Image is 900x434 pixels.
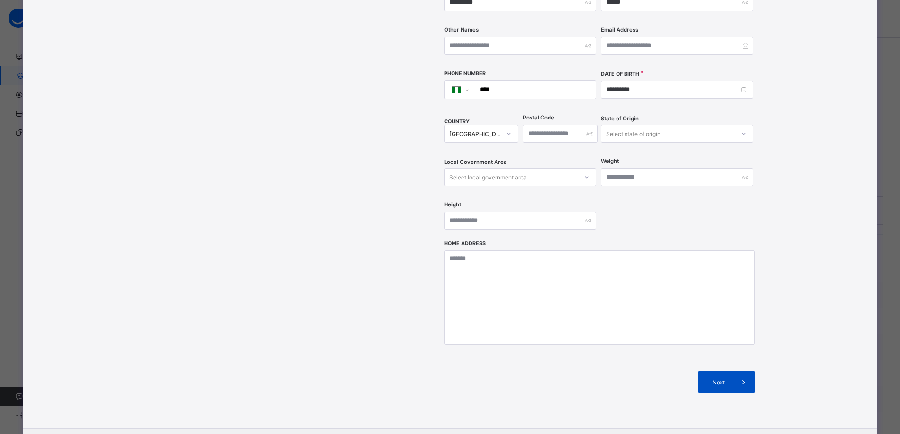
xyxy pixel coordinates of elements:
[601,71,639,77] label: Date of Birth
[601,158,619,164] label: Weight
[705,379,732,386] span: Next
[444,70,486,77] label: Phone Number
[444,240,486,247] label: Home Address
[606,125,660,143] div: Select state of origin
[444,159,507,165] span: Local Government Area
[601,115,639,122] span: State of Origin
[444,201,461,208] label: Height
[444,119,470,125] span: COUNTRY
[523,114,554,121] label: Postal Code
[601,26,638,33] label: Email Address
[444,26,479,33] label: Other Names
[449,168,527,186] div: Select local government area
[449,130,501,137] div: [GEOGRAPHIC_DATA]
